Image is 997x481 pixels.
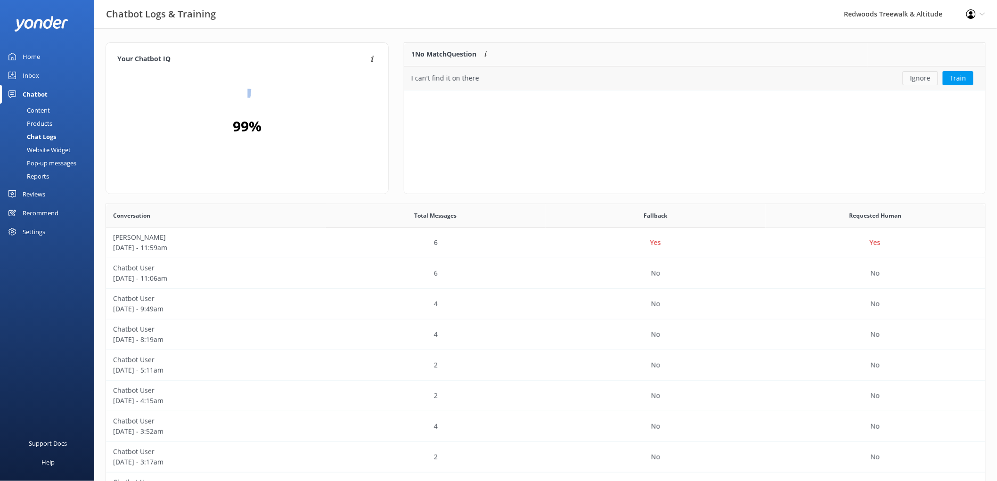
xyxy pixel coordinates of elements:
p: [PERSON_NAME] [113,232,319,243]
div: row [404,66,985,90]
div: Settings [23,222,45,241]
p: No [871,299,880,309]
div: Chat Logs [6,130,56,143]
p: [DATE] - 4:15am [113,396,319,406]
a: Website Widget [6,143,94,156]
p: 4 [434,421,438,432]
div: row [106,319,985,350]
div: Inbox [23,66,39,85]
p: 6 [434,268,438,278]
p: Chatbot User [113,385,319,396]
div: Home [23,47,40,66]
p: No [871,329,880,340]
div: Help [41,453,55,472]
p: No [871,360,880,370]
p: Chatbot User [113,355,319,365]
p: Yes [870,237,881,248]
div: row [106,442,985,473]
p: 2 [434,360,438,370]
a: Products [6,117,94,130]
div: I can't find it on there [411,73,479,83]
h4: Your Chatbot IQ [117,54,368,65]
div: Support Docs [29,434,67,453]
p: Chatbot User [113,416,319,426]
div: Website Widget [6,143,71,156]
h2: 99 % [233,115,262,138]
p: No [651,421,660,432]
p: No [651,299,660,309]
p: [DATE] - 8:19am [113,334,319,345]
div: grid [404,66,985,90]
p: No [651,391,660,401]
p: 2 [434,391,438,401]
a: Pop-up messages [6,156,94,170]
p: 2 [434,452,438,462]
div: Reports [6,170,49,183]
span: Fallback [644,211,667,220]
a: Chat Logs [6,130,94,143]
p: Chatbot User [113,293,319,304]
p: [DATE] - 9:49am [113,304,319,314]
p: 4 [434,299,438,309]
p: No [871,452,880,462]
p: No [871,421,880,432]
div: row [106,228,985,258]
div: row [106,258,985,289]
img: yonder-white-logo.png [14,16,68,32]
p: Chatbot User [113,447,319,457]
div: Reviews [23,185,45,204]
p: No [651,452,660,462]
span: Total Messages [415,211,457,220]
p: No [871,268,880,278]
span: Requested Human [849,211,901,220]
a: Content [6,104,94,117]
button: Train [943,71,973,85]
p: No [651,360,660,370]
button: Ignore [903,71,938,85]
a: Reports [6,170,94,183]
p: Yes [650,237,661,248]
p: No [651,268,660,278]
div: Recommend [23,204,58,222]
p: 1 No Match Question [411,49,476,59]
p: [DATE] - 3:17am [113,457,319,467]
div: row [106,411,985,442]
p: [DATE] - 11:06am [113,273,319,284]
p: [DATE] - 5:11am [113,365,319,375]
div: row [106,289,985,319]
div: Products [6,117,52,130]
p: Chatbot User [113,324,319,334]
p: 4 [434,329,438,340]
p: 6 [434,237,438,248]
p: [DATE] - 11:59am [113,243,319,253]
p: Chatbot User [113,263,319,273]
div: row [106,381,985,411]
p: [DATE] - 3:52am [113,426,319,437]
div: row [106,350,985,381]
p: No [651,329,660,340]
div: Chatbot [23,85,48,104]
h3: Chatbot Logs & Training [106,7,216,22]
span: Conversation [113,211,150,220]
p: No [871,391,880,401]
div: Content [6,104,50,117]
div: Pop-up messages [6,156,76,170]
